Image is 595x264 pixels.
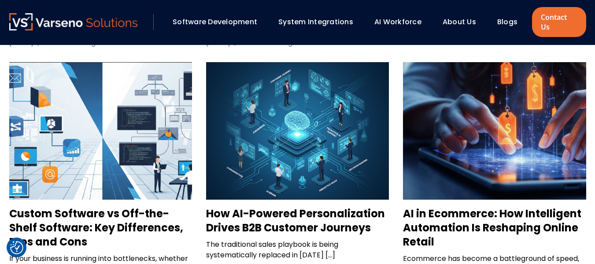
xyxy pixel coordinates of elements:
div: Blogs [493,15,530,30]
div: AI Workforce [370,15,434,30]
h3: AI in Ecommerce: How Intelligent Automation Is Reshaping Online Retail [403,207,586,249]
div: System Integrations [274,15,366,30]
h3: Custom Software vs Off-the-Shelf Software: Key Differences, Pros and Cons [9,207,192,249]
a: About Us [443,17,476,27]
img: Revisit consent button [10,241,23,254]
a: AI Workforce [374,17,421,27]
a: Software Development [173,17,257,27]
img: How AI-Powered Personalization Drives B2B Customer Journeys [206,62,389,199]
div: Software Development [168,15,270,30]
a: Varseno Solutions – Product Engineering & IT Services [9,13,138,31]
p: The traditional sales playbook is being systematically replaced in [DATE] […] [206,239,389,260]
a: Contact Us [532,7,586,37]
a: System Integrations [278,17,353,27]
h3: How AI-Powered Personalization Drives B2B Customer Journeys [206,207,389,235]
img: AI in Ecommerce: How Intelligent Automation Is Reshaping Online Retail [403,62,586,200]
button: Cookie Settings [10,241,23,254]
a: Blogs [497,17,517,27]
img: Varseno Solutions – Product Engineering & IT Services [9,13,138,30]
img: Custom Software vs Off-the-Shelf Software: Key Differences, Pros and Cons [9,62,192,199]
div: About Us [438,15,488,30]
